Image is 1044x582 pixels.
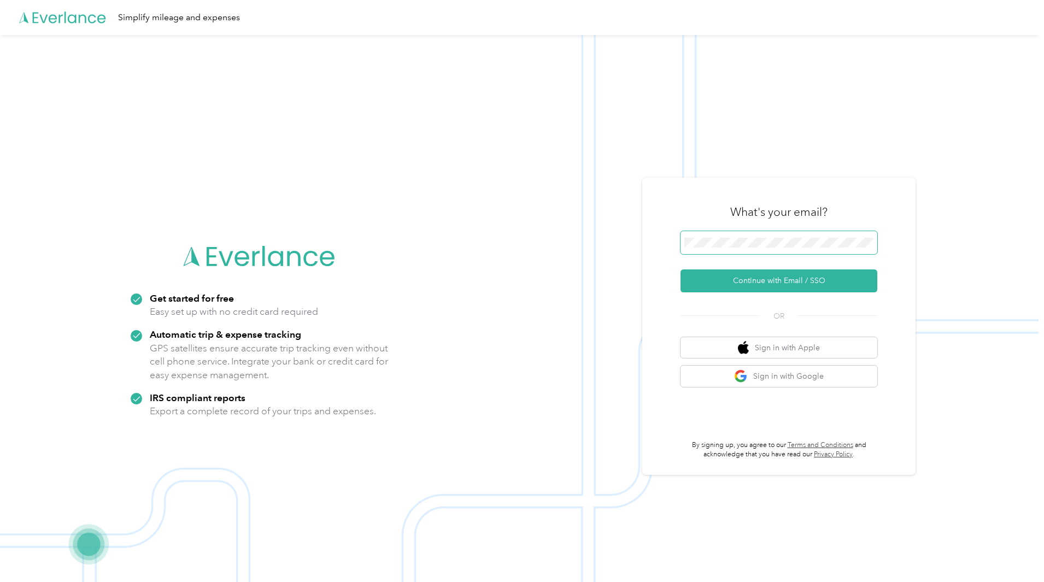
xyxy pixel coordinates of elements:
p: Export a complete record of your trips and expenses. [150,404,376,418]
div: Simplify mileage and expenses [118,11,240,25]
span: OR [760,310,798,322]
strong: Get started for free [150,292,234,304]
button: apple logoSign in with Apple [681,337,877,358]
p: Easy set up with no credit card required [150,305,318,319]
p: By signing up, you agree to our and acknowledge that you have read our . [681,440,877,460]
p: GPS satellites ensure accurate trip tracking even without cell phone service. Integrate your bank... [150,342,389,382]
h3: What's your email? [730,204,828,220]
a: Terms and Conditions [788,441,853,449]
img: google logo [734,369,748,383]
strong: IRS compliant reports [150,392,245,403]
button: google logoSign in with Google [681,366,877,387]
a: Privacy Policy [814,450,853,458]
strong: Automatic trip & expense tracking [150,328,301,340]
img: apple logo [738,341,749,355]
button: Continue with Email / SSO [681,269,877,292]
